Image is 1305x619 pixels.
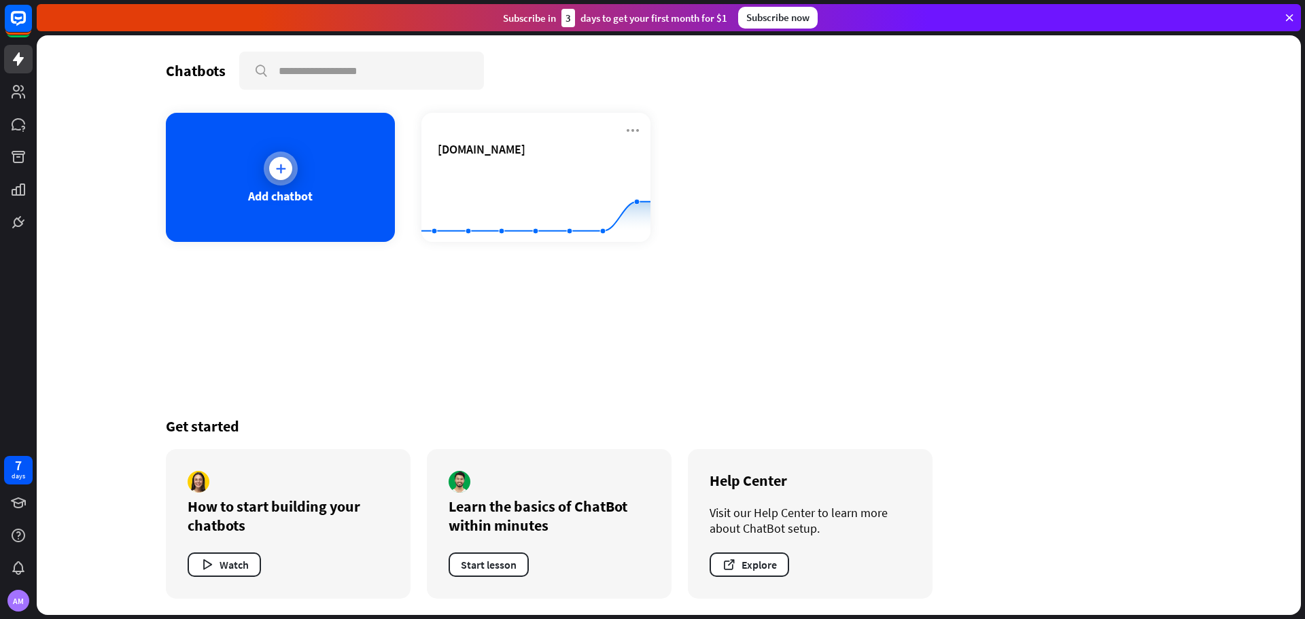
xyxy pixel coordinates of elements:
div: AM [7,590,29,612]
button: Start lesson [449,552,529,577]
button: Watch [188,552,261,577]
div: Chatbots [166,61,226,80]
div: Learn the basics of ChatBot within minutes [449,497,650,535]
div: 7 [15,459,22,472]
div: Visit our Help Center to learn more about ChatBot setup. [710,505,911,536]
div: Add chatbot [248,188,313,204]
div: 3 [561,9,575,27]
div: How to start building your chatbots [188,497,389,535]
a: 7 days [4,456,33,484]
img: author [449,471,470,493]
div: Subscribe in days to get your first month for $1 [503,9,727,27]
div: Help Center [710,471,911,490]
button: Explore [710,552,789,577]
span: swadhey.org [438,141,525,157]
div: days [12,472,25,481]
button: Open LiveChat chat widget [11,5,52,46]
img: author [188,471,209,493]
div: Subscribe now [738,7,818,29]
div: Get started [166,417,1172,436]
